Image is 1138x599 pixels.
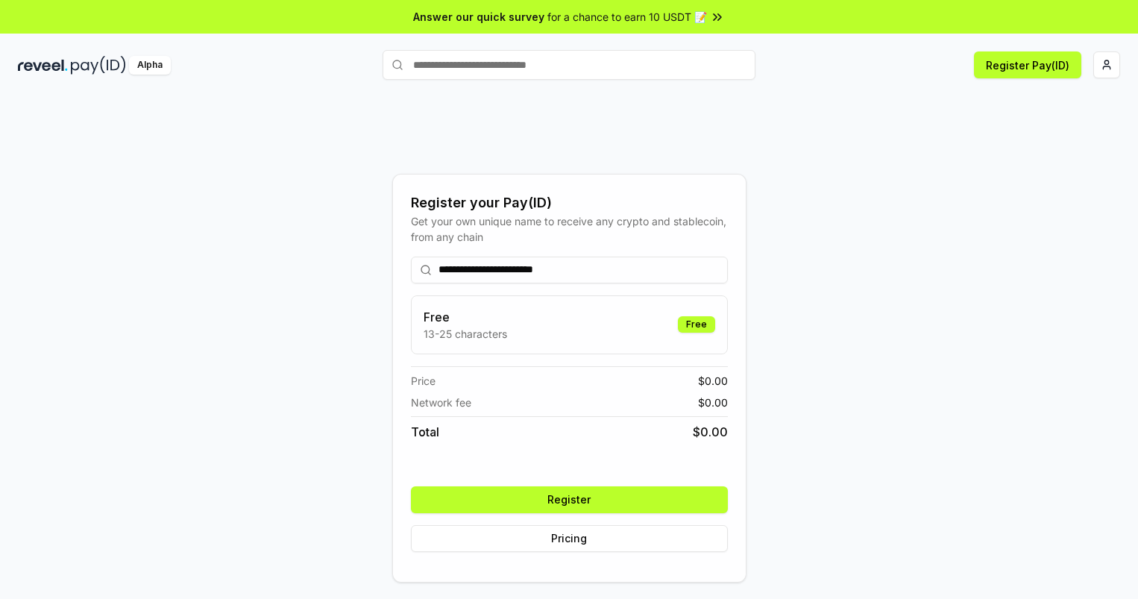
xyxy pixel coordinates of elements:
[411,395,471,410] span: Network fee
[18,56,68,75] img: reveel_dark
[424,308,507,326] h3: Free
[413,9,544,25] span: Answer our quick survey
[698,373,728,389] span: $ 0.00
[693,423,728,441] span: $ 0.00
[424,326,507,342] p: 13-25 characters
[411,192,728,213] div: Register your Pay(ID)
[129,56,171,75] div: Alpha
[411,423,439,441] span: Total
[411,525,728,552] button: Pricing
[411,486,728,513] button: Register
[547,9,707,25] span: for a chance to earn 10 USDT 📝
[698,395,728,410] span: $ 0.00
[71,56,126,75] img: pay_id
[411,373,436,389] span: Price
[411,213,728,245] div: Get your own unique name to receive any crypto and stablecoin, from any chain
[678,316,715,333] div: Free
[974,51,1081,78] button: Register Pay(ID)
